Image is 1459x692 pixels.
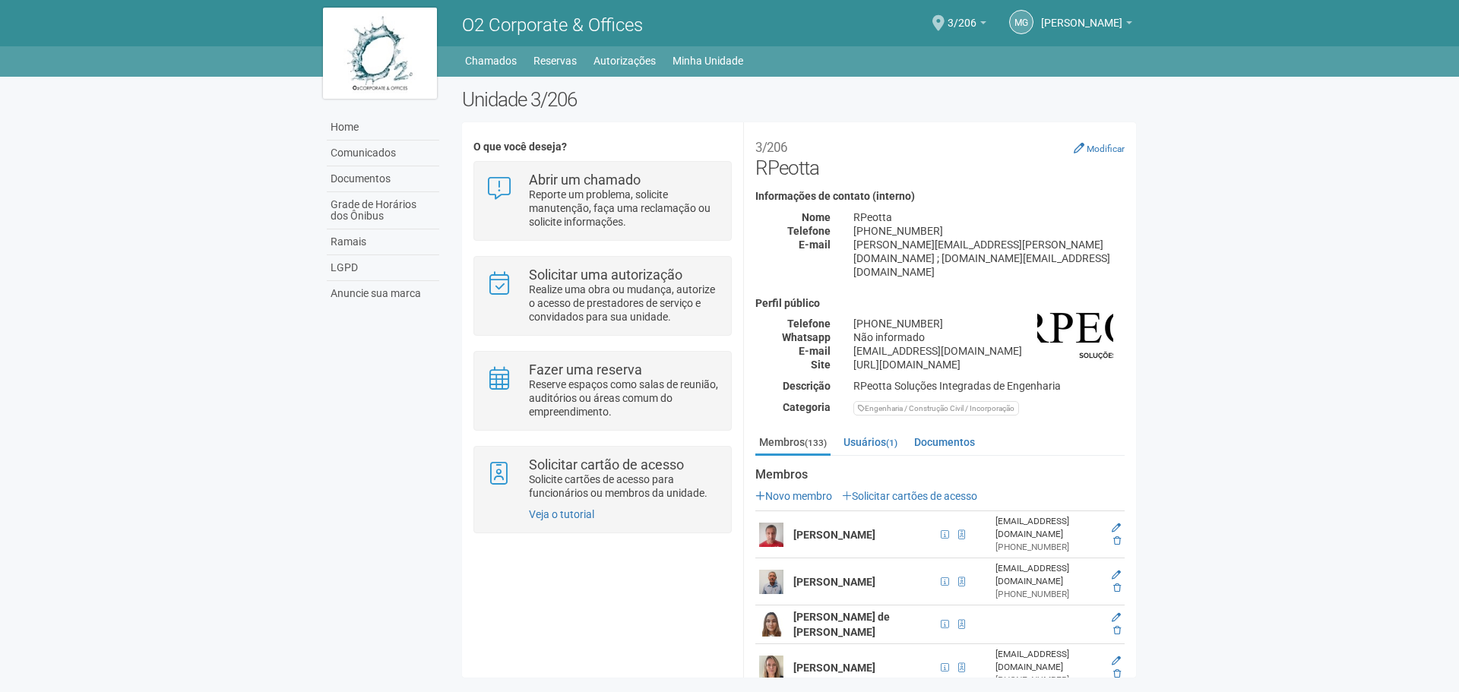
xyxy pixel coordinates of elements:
span: Monica Guedes [1041,2,1122,29]
a: Chamados [465,50,517,71]
img: user.png [759,523,783,547]
div: [PHONE_NUMBER] [995,541,1103,554]
h2: RPeotta [755,134,1125,179]
strong: [PERSON_NAME] [793,529,875,541]
h4: Informações de contato (interno) [755,191,1125,202]
h2: Unidade 3/206 [462,88,1136,111]
a: Autorizações [593,50,656,71]
strong: Fazer uma reserva [529,362,642,378]
strong: E-mail [799,345,831,357]
a: Documentos [910,431,979,453]
div: Engenharia / Construção Civil / Incorporação [853,401,1019,416]
div: [PHONE_NUMBER] [842,224,1136,238]
a: Solicitar uma autorização Realize uma obra ou mudança, autorize o acesso de prestadores de serviç... [486,268,719,324]
img: user.png [759,656,783,680]
div: Não informado [842,330,1136,344]
a: 3/206 [948,19,986,31]
a: Grade de Horários dos Ônibus [327,192,439,229]
small: 3/206 [755,140,787,155]
a: MG [1009,10,1033,34]
div: [EMAIL_ADDRESS][DOMAIN_NAME] [842,344,1136,358]
a: Ramais [327,229,439,255]
strong: Telefone [787,318,831,330]
small: Modificar [1087,144,1125,154]
a: [PERSON_NAME] [1041,19,1132,31]
a: Excluir membro [1113,668,1121,679]
a: Anuncie sua marca [327,281,439,306]
strong: Solicitar cartão de acesso [529,457,684,472]
h4: O que você deseja? [473,141,731,153]
a: Abrir um chamado Reporte um problema, solicite manutenção, faça uma reclamação ou solicite inform... [486,173,719,229]
p: Reserve espaços como salas de reunião, auditórios ou áreas comum do empreendimento. [529,378,720,419]
div: [URL][DOMAIN_NAME] [842,358,1136,371]
strong: E-mail [799,239,831,251]
strong: Telefone [787,225,831,237]
a: LGPD [327,255,439,281]
div: [PERSON_NAME][EMAIL_ADDRESS][PERSON_NAME][DOMAIN_NAME] ; [DOMAIN_NAME][EMAIL_ADDRESS][DOMAIN_NAME] [842,238,1136,279]
div: RPeotta [842,210,1136,224]
div: [EMAIL_ADDRESS][DOMAIN_NAME] [995,648,1103,674]
a: Usuários(1) [840,431,901,453]
a: Solicitar cartões de acesso [842,490,977,502]
a: Solicitar cartão de acesso Solicite cartões de acesso para funcionários ou membros da unidade. [486,458,719,500]
a: Excluir membro [1113,625,1121,636]
a: Excluir membro [1113,536,1121,546]
a: Fazer uma reserva Reserve espaços como salas de reunião, auditórios ou áreas comum do empreendime... [486,363,719,419]
a: Editar membro [1112,612,1121,623]
a: Editar membro [1112,656,1121,666]
a: Editar membro [1112,523,1121,533]
p: Reporte um problema, solicite manutenção, faça uma reclamação ou solicite informações. [529,188,720,229]
p: Realize uma obra ou mudança, autorize o acesso de prestadores de serviço e convidados para sua un... [529,283,720,324]
span: 3/206 [948,2,976,29]
div: [PHONE_NUMBER] [842,317,1136,330]
img: user.png [759,612,783,637]
strong: Categoria [783,401,831,413]
strong: Site [811,359,831,371]
div: RPeotta Soluções Integradas de Engenharia [842,379,1136,393]
a: Editar membro [1112,570,1121,580]
h4: Perfil público [755,298,1125,309]
div: [EMAIL_ADDRESS][DOMAIN_NAME] [995,515,1103,541]
div: [PHONE_NUMBER] [995,674,1103,687]
a: Membros(133) [755,431,831,456]
div: [EMAIL_ADDRESS][DOMAIN_NAME] [995,562,1103,588]
strong: [PERSON_NAME] de [PERSON_NAME] [793,611,890,638]
strong: Whatsapp [782,331,831,343]
strong: [PERSON_NAME] [793,662,875,674]
a: Home [327,115,439,141]
strong: Membros [755,468,1125,482]
img: business.png [1037,298,1113,374]
a: Documentos [327,166,439,192]
strong: Abrir um chamado [529,172,641,188]
a: Novo membro [755,490,832,502]
a: Veja o tutorial [529,508,594,520]
span: O2 Corporate & Offices [462,14,643,36]
p: Solicite cartões de acesso para funcionários ou membros da unidade. [529,472,720,500]
small: (133) [805,438,827,448]
strong: Descrição [783,380,831,392]
strong: [PERSON_NAME] [793,576,875,588]
a: Excluir membro [1113,583,1121,593]
small: (1) [886,438,897,448]
a: Reservas [533,50,577,71]
a: Comunicados [327,141,439,166]
a: Modificar [1074,142,1125,154]
a: Minha Unidade [673,50,743,71]
img: user.png [759,570,783,594]
div: [PHONE_NUMBER] [995,588,1103,601]
strong: Solicitar uma autorização [529,267,682,283]
img: logo.jpg [323,8,437,99]
strong: Nome [802,211,831,223]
